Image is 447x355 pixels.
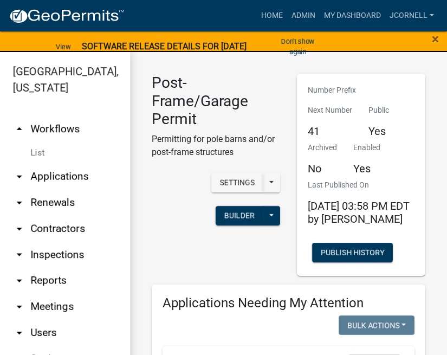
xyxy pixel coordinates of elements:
h4: Applications Needing My Attention [163,295,414,311]
p: Permitting for pole barns and/or post-frame structures [152,133,281,159]
wm-modal-confirm: Workflow Publish History [312,249,393,257]
a: Home [257,5,287,26]
button: Don't show again [269,33,327,61]
i: arrow_drop_down [13,248,26,261]
i: arrow_drop_down [13,170,26,183]
i: arrow_drop_down [13,196,26,209]
p: Next Number [308,105,352,116]
i: arrow_drop_down [13,300,26,313]
p: Archived [308,142,337,153]
a: View [51,38,75,56]
span: [DATE] 03:58 PM EDT by [PERSON_NAME] [308,199,410,225]
p: Public [368,105,389,116]
a: jcornell [385,5,438,26]
h5: Yes [368,125,389,138]
i: arrow_drop_down [13,326,26,339]
p: Last Published On [308,179,415,191]
button: Close [432,33,439,46]
button: Publish History [312,243,393,262]
i: arrow_drop_up [13,122,26,135]
a: My Dashboard [320,5,385,26]
h5: 41 [308,125,352,138]
h5: No [308,162,337,175]
i: arrow_drop_down [13,274,26,287]
strong: SOFTWARE RELEASE DETAILS FOR [DATE] [82,41,247,51]
button: Bulk Actions [339,315,414,335]
a: Admin [287,5,320,26]
i: arrow_drop_down [13,222,26,235]
p: Enabled [353,142,380,153]
button: Settings [211,173,263,192]
span: × [432,31,439,47]
h5: Yes [353,162,380,175]
button: Builder [216,206,263,225]
p: Number Prefix [308,85,356,96]
h3: Post-Frame/Garage Permit [152,74,281,128]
